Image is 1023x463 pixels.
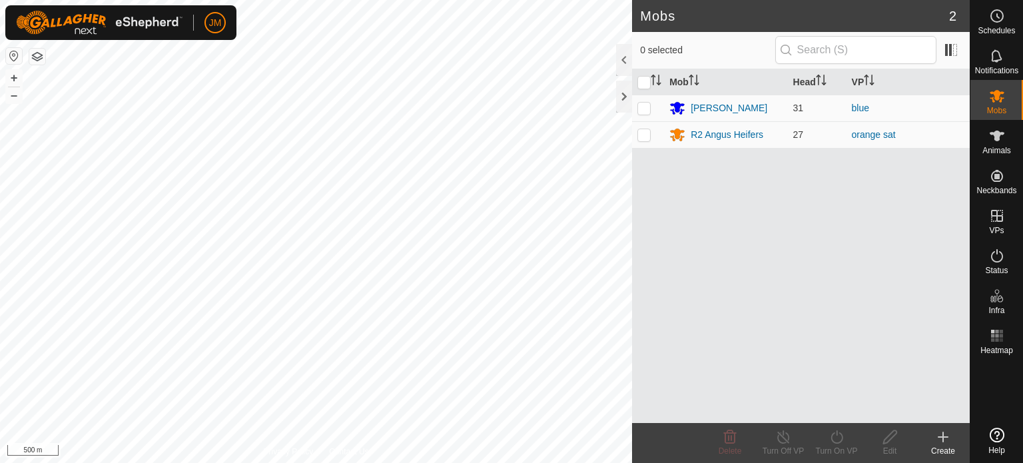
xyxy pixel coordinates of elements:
div: [PERSON_NAME] [691,101,767,115]
span: Heatmap [980,346,1013,354]
span: 27 [793,129,804,140]
a: Contact Us [329,446,368,458]
img: Gallagher Logo [16,11,182,35]
div: Edit [863,445,916,457]
span: VPs [989,227,1004,234]
span: Help [988,446,1005,454]
div: Turn Off VP [757,445,810,457]
a: Help [970,422,1023,460]
input: Search (S) [775,36,936,64]
th: Head [788,69,847,95]
span: Mobs [987,107,1006,115]
span: Schedules [978,27,1015,35]
p-sorticon: Activate to sort [651,77,661,87]
h2: Mobs [640,8,949,24]
span: 0 selected [640,43,775,57]
a: blue [852,103,869,113]
span: JM [209,16,222,30]
a: orange sat [852,129,896,140]
th: Mob [664,69,787,95]
span: Status [985,266,1008,274]
div: R2 Angus Heifers [691,128,763,142]
button: – [6,87,22,103]
a: Privacy Policy [264,446,314,458]
span: Delete [719,446,742,456]
p-sorticon: Activate to sort [864,77,874,87]
button: + [6,70,22,86]
div: Turn On VP [810,445,863,457]
span: Animals [982,147,1011,155]
button: Map Layers [29,49,45,65]
th: VP [847,69,970,95]
p-sorticon: Activate to sort [689,77,699,87]
p-sorticon: Activate to sort [816,77,827,87]
span: Neckbands [976,187,1016,195]
span: Notifications [975,67,1018,75]
div: Create [916,445,970,457]
span: Infra [988,306,1004,314]
span: 31 [793,103,804,113]
span: 2 [949,6,956,26]
button: Reset Map [6,48,22,64]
